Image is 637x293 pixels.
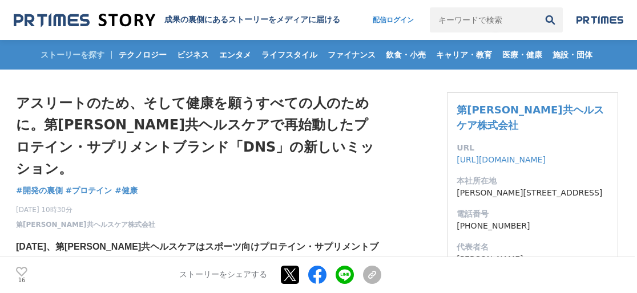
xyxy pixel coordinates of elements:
a: ライフスタイル [257,40,322,70]
a: 配信ログイン [361,7,425,32]
span: 飲食・小売 [381,50,430,60]
a: エンタメ [215,40,256,70]
dt: 電話番号 [457,208,608,220]
span: エンタメ [215,50,256,60]
span: テクノロジー [114,50,171,60]
a: 成果の裏側にあるストーリーをメディアに届ける 成果の裏側にあるストーリーをメディアに届ける [14,13,340,28]
a: #健康 [115,185,138,197]
img: 成果の裏側にあるストーリーをメディアに届ける [14,13,155,28]
dd: [PERSON_NAME] [457,253,608,265]
a: ファイナンス [323,40,380,70]
a: #プロテイン [66,185,112,197]
img: prtimes [576,15,623,25]
span: [DATE] 10時30分 [16,205,155,215]
dt: URL [457,142,608,154]
dd: [PHONE_NUMBER] [457,220,608,232]
a: [URL][DOMAIN_NAME] [457,155,546,164]
span: 施設・団体 [548,50,597,60]
a: 第[PERSON_NAME]共ヘルスケア株式会社 [16,219,155,230]
a: #開発の裏側 [16,185,63,197]
h1: アスリートのため、そして健康を願うすべての人のために。第[PERSON_NAME]共ヘルスケアで再始動したプロテイン・サプリメントブランド「DNS」の新しいミッション。 [16,92,381,180]
span: ビジネス [172,50,213,60]
span: #プロテイン [66,185,112,196]
p: ストーリーをシェアする [179,270,267,280]
a: 第[PERSON_NAME]共ヘルスケア株式会社 [457,104,603,131]
a: 飲食・小売 [381,40,430,70]
input: キーワードで検索 [430,7,538,32]
span: キャリア・教育 [432,50,497,60]
dt: 本社所在地 [457,175,608,187]
h2: 成果の裏側にあるストーリーをメディアに届ける [164,15,340,25]
a: 施設・団体 [548,40,597,70]
span: #開発の裏側 [16,185,63,196]
dt: 代表者名 [457,241,608,253]
a: キャリア・教育 [432,40,497,70]
span: 医療・健康 [498,50,547,60]
a: 医療・健康 [498,40,547,70]
span: ファイナンス [323,50,380,60]
span: #健康 [115,185,138,196]
a: テクノロジー [114,40,171,70]
a: ビジネス [172,40,213,70]
span: ライフスタイル [257,50,322,60]
button: 検索 [538,7,563,32]
p: 16 [16,278,27,283]
dd: [PERSON_NAME][STREET_ADDRESS] [457,187,608,199]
